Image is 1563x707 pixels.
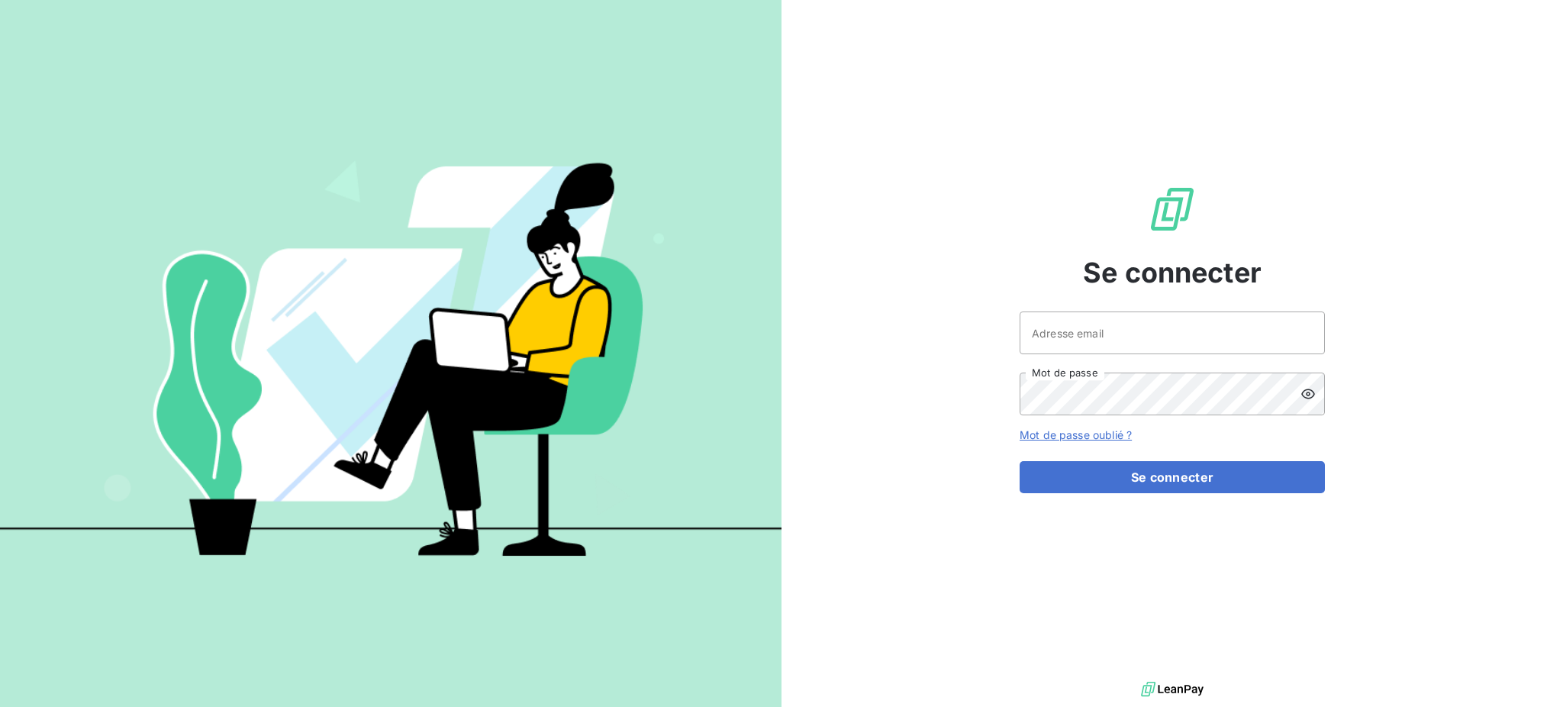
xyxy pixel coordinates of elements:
img: logo [1141,678,1204,701]
button: Se connecter [1020,461,1325,493]
a: Mot de passe oublié ? [1020,428,1132,441]
span: Se connecter [1083,252,1262,293]
img: Logo LeanPay [1148,185,1197,234]
input: placeholder [1020,312,1325,354]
